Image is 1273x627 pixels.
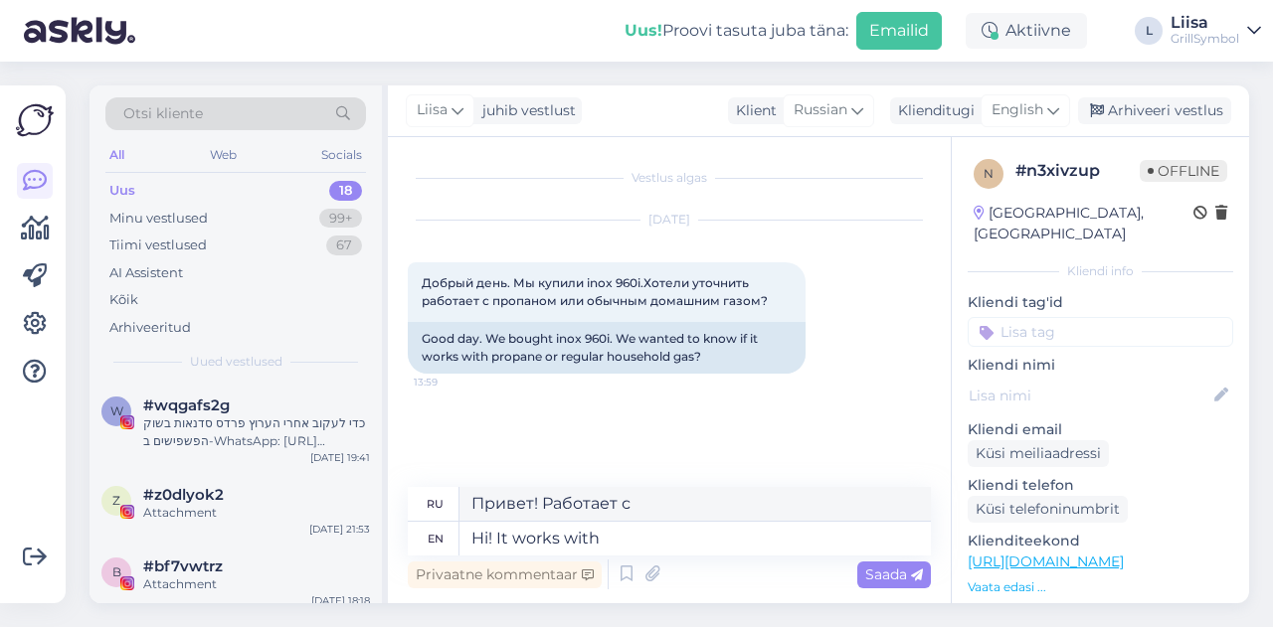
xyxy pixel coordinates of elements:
div: Attachment [143,504,370,522]
div: 99+ [319,209,362,229]
div: Minu vestlused [109,209,208,229]
div: [DATE] 19:41 [310,450,370,465]
span: 13:59 [414,375,488,390]
textarea: Hi! It works with [459,522,931,555]
span: Russian [794,99,847,121]
div: Socials [317,142,366,168]
div: Web [206,142,241,168]
div: Attachment [143,575,370,593]
div: Klient [728,100,777,121]
div: All [105,142,128,168]
p: Kliendi email [968,419,1233,440]
span: English [992,99,1043,121]
div: Küsi meiliaadressi [968,440,1109,467]
span: #bf7vwtrz [143,557,223,575]
div: Küsi telefoninumbrit [968,496,1128,523]
div: [DATE] 21:53 [309,522,370,537]
textarea: Привет! Работает с [459,487,931,521]
p: Kliendi telefon [968,475,1233,496]
div: juhib vestlust [474,100,576,121]
div: Proovi tasuta juba täna: [625,19,848,43]
span: z [112,493,120,508]
div: Kliendi info [968,262,1233,280]
div: Uus [109,181,135,201]
div: Vestlus algas [408,169,931,187]
div: Arhiveeritud [109,318,191,338]
div: 67 [326,235,362,255]
div: # n3xivzup [1015,159,1140,183]
div: [DATE] [408,211,931,229]
p: Kliendi nimi [968,355,1233,376]
span: Добрый день. Мы купили inox 960i.Хотели уточнить работает с пропаном или обычным домашним газом? [422,275,768,308]
div: Kõik [109,290,138,310]
div: Aktiivne [966,13,1087,49]
button: Emailid [856,12,942,50]
span: Liisa [417,99,448,121]
div: Klienditugi [890,100,975,121]
img: Askly Logo [16,101,54,139]
p: Klienditeekond [968,531,1233,551]
div: [GEOGRAPHIC_DATA], [GEOGRAPHIC_DATA] [974,203,1193,244]
div: en [428,522,444,555]
div: ‏כדי לעקוב אחרי הערוץ פרדס סדנאות בשוק הפשפישים ב-WhatsApp:‏‏‏ [URL][DOMAIN_NAME] [143,414,370,450]
span: w [110,403,123,418]
div: AI Assistent [109,263,183,283]
div: GrillSymbol [1171,31,1239,47]
span: Otsi kliente [123,103,203,124]
div: Privaatne kommentaar [408,561,602,588]
span: n [984,166,994,181]
a: [URL][DOMAIN_NAME] [968,552,1124,570]
div: ru [427,487,444,521]
p: Kliendi tag'id [968,292,1233,313]
span: Offline [1140,160,1227,182]
div: Good day. We bought inox 960i. We wanted to know if it works with propane or regular household gas? [408,322,806,374]
input: Lisa tag [968,317,1233,347]
span: b [112,564,121,579]
span: Uued vestlused [190,353,282,371]
div: 18 [329,181,362,201]
a: LiisaGrillSymbol [1171,15,1261,47]
div: [DATE] 18:18 [311,593,370,608]
span: #wqgafs2g [143,396,230,414]
input: Lisa nimi [969,385,1210,406]
span: Saada [865,565,923,583]
div: Tiimi vestlused [109,235,207,255]
b: Uus! [625,21,662,40]
div: L [1135,17,1163,45]
span: #z0dlyok2 [143,486,224,504]
p: Vaata edasi ... [968,578,1233,596]
div: Arhiveeri vestlus [1078,97,1231,124]
div: Liisa [1171,15,1239,31]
